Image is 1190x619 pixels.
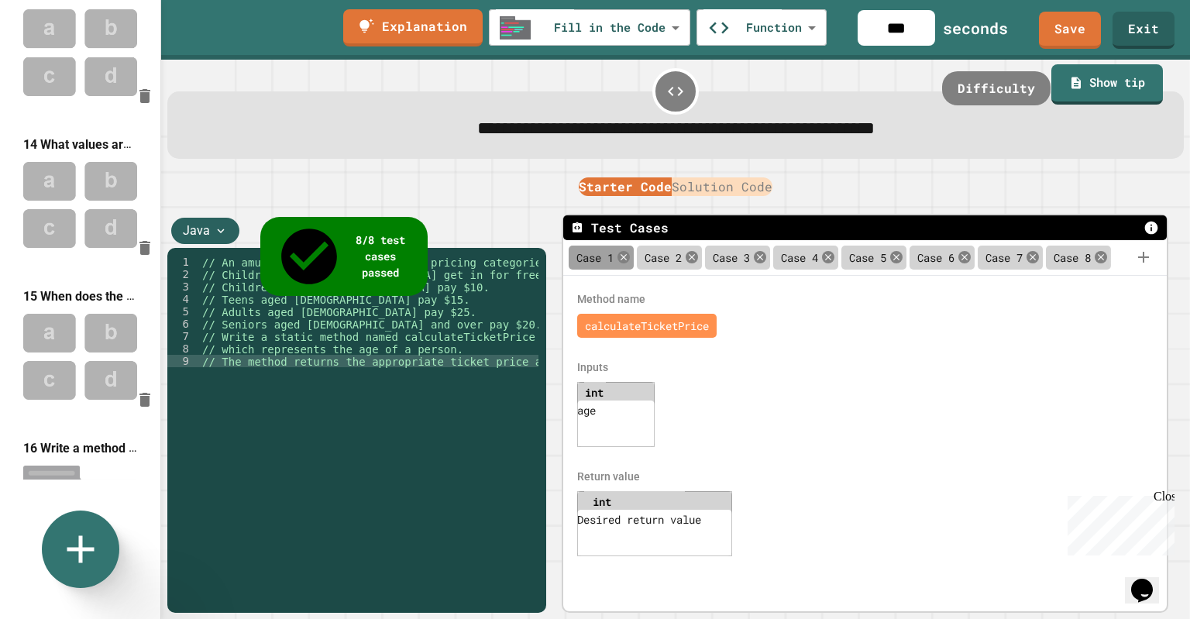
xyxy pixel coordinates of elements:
[167,293,199,305] div: 4
[167,280,199,293] div: 3
[167,268,199,280] div: 2
[167,355,199,367] div: 9
[1113,12,1175,49] a: Exit
[645,249,682,266] span: Case 2
[1054,249,1091,266] span: Case 8
[23,288,435,304] span: 15 When does the boolean expression evaluate to true? !(a == b && a != b)
[500,16,530,40] img: ide-thumbnail.png
[577,493,627,510] div: int
[1125,557,1175,604] iframe: chat widget
[577,512,701,527] label: Desired return value
[577,384,611,401] div: int
[343,9,483,46] a: Explanation
[577,403,596,418] label: age
[129,232,160,263] button: Delete question
[579,177,672,196] button: Starter Code
[23,136,422,152] span: 14 What values are stored to x and y after executing the code segment?
[173,177,1178,197] div: Platform
[349,232,412,280] span: 8 / 8 test cases passed
[985,249,1023,266] span: Case 7
[129,384,160,415] button: Delete question
[6,6,107,98] div: Chat with us now!Close
[849,249,886,266] span: Case 5
[917,249,954,266] span: Case 6
[1061,490,1175,555] iframe: chat widget
[167,342,199,355] div: 8
[576,249,614,266] span: Case 1
[781,249,818,266] span: Case 4
[167,330,199,342] div: 7
[1039,12,1101,49] a: Save
[942,71,1051,105] div: Difficulty
[129,81,160,112] button: Delete question
[713,249,750,266] span: Case 3
[571,469,1159,485] div: Return value
[167,305,199,318] div: 5
[591,218,669,237] span: Test Cases
[571,359,1159,376] div: Inputs
[571,291,1159,308] div: Method name
[23,440,373,456] span: 16 Write a method that answers the question in the comments.
[943,16,1008,40] div: seconds
[183,222,210,240] span: Java
[577,314,717,338] div: calculateTicketPrice
[1051,64,1163,105] a: Show tip
[672,177,772,196] button: Solution Code
[167,256,199,268] div: 1
[746,19,802,36] span: Function
[554,19,666,36] span: Fill in the Code
[167,318,199,330] div: 6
